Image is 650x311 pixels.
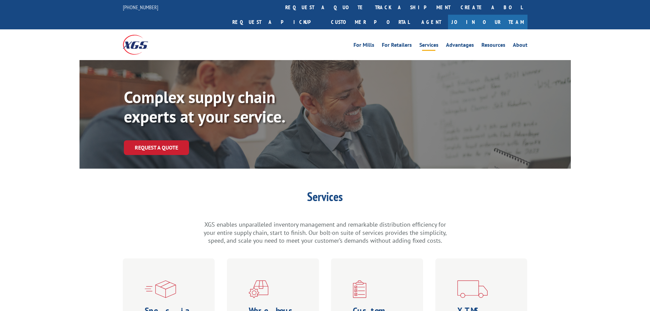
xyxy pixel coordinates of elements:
a: Request a Quote [124,140,189,155]
h1: Services [202,190,448,206]
p: XGS enables unparalleled inventory management and remarkable distribution efficiency for your ent... [202,221,448,245]
a: Request a pickup [227,15,326,29]
img: xgs-icon-transportation-forms-red [457,280,488,298]
img: xgs-icon-custom-logistics-solutions-red [353,280,366,298]
a: For Mills [353,42,374,50]
a: Customer Portal [326,15,415,29]
a: Advantages [446,42,474,50]
p: Complex supply chain experts at your service. [124,87,329,127]
img: xgs-icon-specialized-ltl-red [145,280,176,298]
a: Join Our Team [448,15,528,29]
a: Agent [415,15,448,29]
a: [PHONE_NUMBER] [123,4,158,11]
a: Resources [481,42,505,50]
img: xgs-icon-warehouseing-cutting-fulfillment-red [249,280,269,298]
a: For Retailers [382,42,412,50]
a: Services [419,42,438,50]
a: About [513,42,528,50]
